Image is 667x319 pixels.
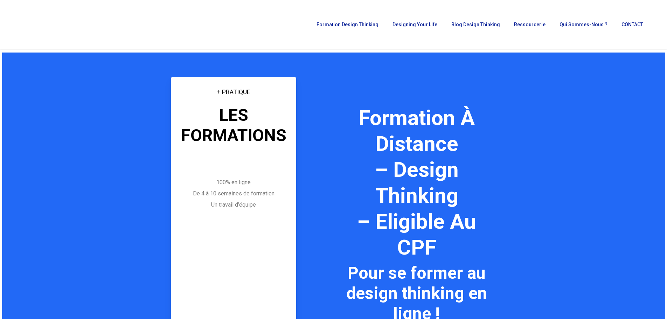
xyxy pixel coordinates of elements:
[10,11,84,39] img: French Future Academy
[181,105,286,145] span: LES FORMATIONS
[196,148,271,168] em: EN LIGNE
[217,88,250,96] span: + PRATIQUE
[556,22,611,27] a: Qui sommes-nous ?
[392,22,437,27] span: Designing Your Life
[510,22,549,27] a: Ressourcerie
[618,22,647,27] a: CONTACT
[317,22,378,27] span: Formation Design Thinking
[357,105,476,260] span: Formation à distance – Design Thinking – Eligible au CPF
[448,22,503,27] a: Blog Design Thinking
[313,22,382,27] a: Formation Design Thinking
[514,22,546,27] span: Ressourcerie
[451,22,500,27] span: Blog Design Thinking
[180,177,287,210] p: 100% en ligne De 4 à 10 semaines de formation Un travail d’équipe
[389,22,441,27] a: Designing Your Life
[560,22,607,27] span: Qui sommes-nous ?
[621,22,643,27] span: CONTACT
